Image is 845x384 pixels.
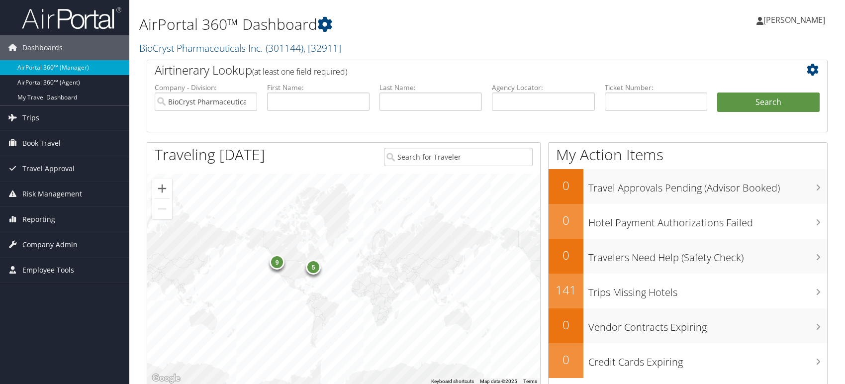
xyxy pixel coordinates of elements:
[588,315,827,334] h3: Vendor Contracts Expiring
[756,5,835,35] a: [PERSON_NAME]
[139,14,603,35] h1: AirPortal 360™ Dashboard
[22,232,78,257] span: Company Admin
[549,282,583,298] h2: 141
[303,41,341,55] span: , [ 32911 ]
[588,350,827,369] h3: Credit Cards Expiring
[22,258,74,283] span: Employee Tools
[384,148,533,166] input: Search for Traveler
[549,144,827,165] h1: My Action Items
[763,14,825,25] span: [PERSON_NAME]
[22,105,39,130] span: Trips
[588,176,827,195] h3: Travel Approvals Pending (Advisor Booked)
[549,274,827,308] a: 141Trips Missing Hotels
[492,83,594,93] label: Agency Locator:
[549,177,583,194] h2: 0
[139,41,341,55] a: BioCryst Pharmaceuticals Inc.
[155,144,265,165] h1: Traveling [DATE]
[549,247,583,264] h2: 0
[549,212,583,229] h2: 0
[22,182,82,206] span: Risk Management
[252,66,347,77] span: (at least one field required)
[152,179,172,198] button: Zoom in
[523,379,537,384] a: Terms (opens in new tab)
[155,83,257,93] label: Company - Division:
[306,260,321,275] div: 5
[22,131,61,156] span: Book Travel
[22,35,63,60] span: Dashboards
[22,207,55,232] span: Reporting
[549,343,827,378] a: 0Credit Cards Expiring
[267,83,370,93] label: First Name:
[549,204,827,239] a: 0Hotel Payment Authorizations Failed
[549,316,583,333] h2: 0
[549,169,827,204] a: 0Travel Approvals Pending (Advisor Booked)
[588,246,827,265] h3: Travelers Need Help (Safety Check)
[717,93,820,112] button: Search
[549,308,827,343] a: 0Vendor Contracts Expiring
[549,351,583,368] h2: 0
[480,379,517,384] span: Map data ©2025
[152,199,172,219] button: Zoom out
[588,281,827,299] h3: Trips Missing Hotels
[379,83,482,93] label: Last Name:
[266,41,303,55] span: ( 301144 )
[22,156,75,181] span: Travel Approval
[270,255,284,270] div: 9
[22,6,121,30] img: airportal-logo.png
[605,83,707,93] label: Ticket Number:
[155,62,763,79] h2: Airtinerary Lookup
[588,211,827,230] h3: Hotel Payment Authorizations Failed
[549,239,827,274] a: 0Travelers Need Help (Safety Check)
